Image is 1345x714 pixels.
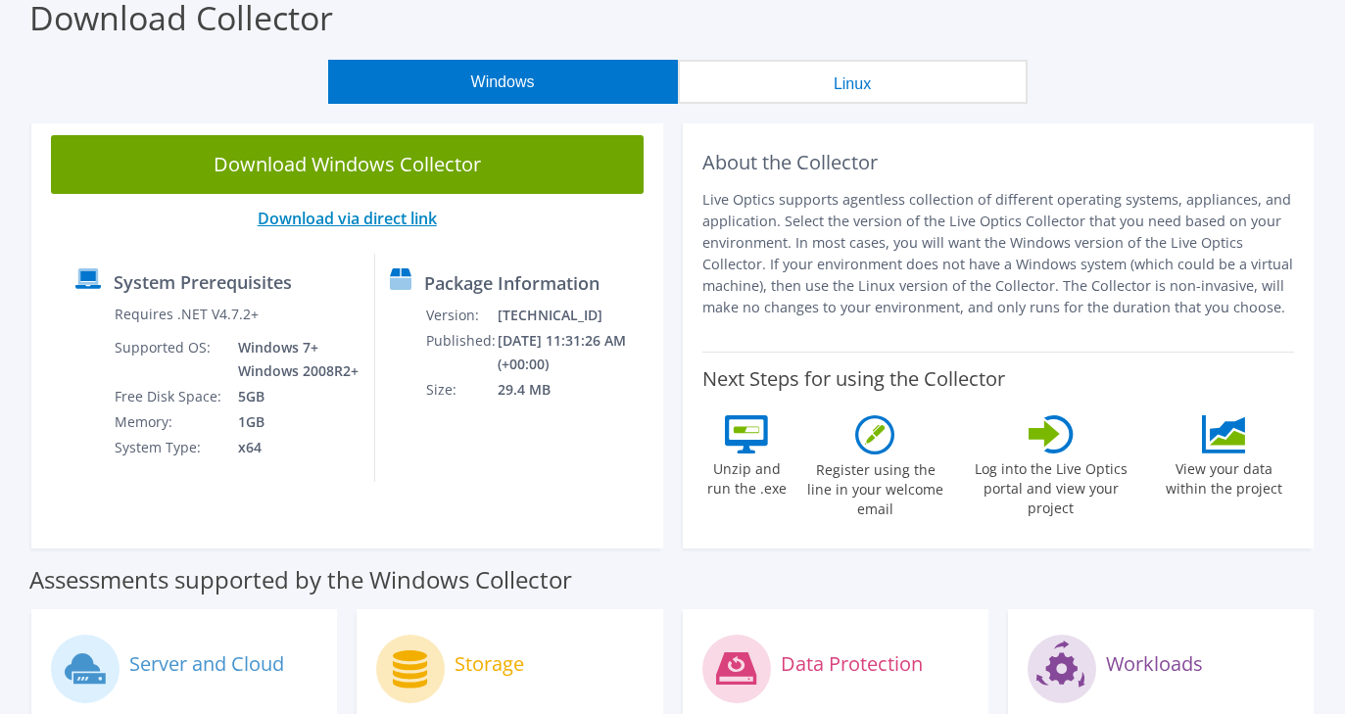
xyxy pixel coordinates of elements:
[497,328,653,377] td: [DATE] 11:31:26 AM (+00:00)
[114,272,292,292] label: System Prerequisites
[424,273,600,293] label: Package Information
[328,60,678,104] button: Windows
[425,377,497,403] td: Size:
[678,60,1028,104] button: Linux
[223,435,360,460] td: x64
[702,189,1295,318] p: Live Optics supports agentless collection of different operating systems, appliances, and applica...
[702,151,1295,174] h2: About the Collector
[802,454,949,519] label: Register using the line in your welcome email
[223,409,360,435] td: 1GB
[1106,654,1203,674] label: Workloads
[781,654,923,674] label: Data Protection
[114,409,223,435] td: Memory:
[114,384,223,409] td: Free Disk Space:
[115,305,259,324] label: Requires .NET V4.7.2+
[455,654,524,674] label: Storage
[702,367,1005,391] label: Next Steps for using the Collector
[497,303,653,328] td: [TECHNICAL_ID]
[51,135,644,194] a: Download Windows Collector
[129,654,284,674] label: Server and Cloud
[114,435,223,460] td: System Type:
[29,570,572,590] label: Assessments supported by the Windows Collector
[258,208,437,229] a: Download via direct link
[223,335,360,384] td: Windows 7+ Windows 2008R2+
[702,453,793,499] label: Unzip and run the .exe
[114,335,223,384] td: Supported OS:
[959,453,1144,518] label: Log into the Live Optics portal and view your project
[223,384,360,409] td: 5GB
[425,328,497,377] td: Published:
[497,377,653,403] td: 29.4 MB
[1153,453,1294,499] label: View your data within the project
[425,303,497,328] td: Version:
